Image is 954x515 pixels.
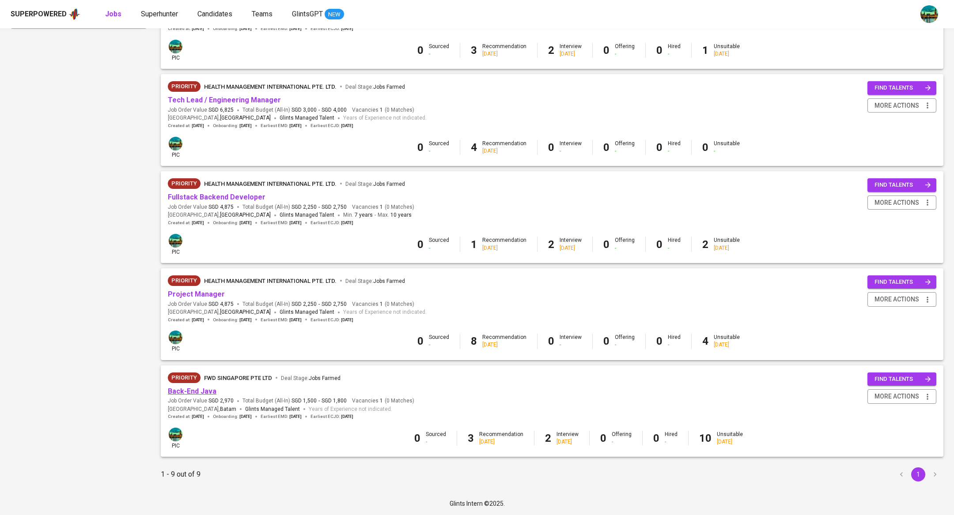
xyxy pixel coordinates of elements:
img: a5d44b89-0c59-4c54-99d0-a63b29d42bd3.jpg [920,5,938,23]
div: New Job received from Demand Team [168,275,201,286]
button: find talents [867,275,936,289]
b: 0 [653,432,659,444]
span: [DATE] [341,414,353,420]
a: Jobs [105,9,123,20]
img: a5d44b89-0c59-4c54-99d0-a63b29d42bd3.jpg [169,40,182,53]
div: Hired [665,431,678,446]
span: SGD 4,000 [322,106,347,114]
a: Teams [252,9,274,20]
span: Earliest EMD : [261,26,302,32]
div: - [429,244,449,252]
b: 2 [548,238,554,251]
span: Deal Stage : [345,181,405,187]
div: pic [168,136,183,159]
img: a5d44b89-0c59-4c54-99d0-a63b29d42bd3.jpg [169,137,182,150]
b: 2 [548,44,554,56]
span: Job Order Value [168,397,234,405]
span: [GEOGRAPHIC_DATA] , [168,308,271,317]
span: Created at : [168,317,204,323]
div: - [612,438,632,446]
div: - [429,147,449,155]
div: New Job received from Demand Team [168,81,201,92]
b: Jobs [105,10,121,18]
div: Unsuitable [717,431,743,446]
div: Interview [560,334,582,349]
div: - [560,147,582,155]
div: [DATE] [714,341,740,349]
div: Hired [668,43,681,58]
div: [DATE] [482,50,526,58]
div: Offering [615,43,635,58]
b: 3 [468,432,474,444]
span: Jobs Farmed [373,181,405,187]
img: a5d44b89-0c59-4c54-99d0-a63b29d42bd3.jpg [169,428,182,441]
span: Vacancies ( 0 Matches ) [352,397,414,405]
span: Onboarding : [213,414,252,420]
div: [DATE] [479,438,523,446]
a: Project Manager [168,290,225,298]
span: Vacancies ( 0 Matches ) [352,301,414,308]
span: [DATE] [341,317,353,323]
span: [DATE] [192,220,204,226]
span: Total Budget (All-In) [242,301,347,308]
nav: pagination navigation [893,467,943,481]
b: 0 [656,141,662,154]
a: Candidates [197,9,234,20]
a: Superhunter [141,9,180,20]
span: [DATE] [192,317,204,323]
span: Years of Experience not indicated. [309,405,392,414]
span: Earliest EMD : [261,414,302,420]
b: 3 [471,44,477,56]
span: - [318,106,320,114]
span: 1 [379,203,383,211]
div: [DATE] [482,147,526,155]
span: Min. [343,212,373,218]
img: a5d44b89-0c59-4c54-99d0-a63b29d42bd3.jpg [169,234,182,248]
span: SGD 4,875 [208,301,234,308]
span: Onboarding : [213,26,252,32]
span: [DATE] [289,317,302,323]
div: Offering [615,334,635,349]
div: - [615,341,635,349]
div: - [668,244,681,252]
span: Onboarding : [213,317,252,323]
span: Jobs Farmed [309,375,341,381]
button: find talents [867,81,936,95]
span: Jobs Farmed [373,84,405,90]
div: New Job received from Demand Team [168,372,201,383]
button: more actions [867,389,936,404]
div: Offering [615,140,635,155]
span: [DATE] [341,26,353,32]
div: Offering [615,237,635,252]
div: - [426,438,446,446]
span: find talents [874,180,931,190]
span: SGD 6,825 [208,106,234,114]
div: [DATE] [556,438,579,446]
div: Hired [668,237,681,252]
span: SGD 2,250 [291,203,317,211]
span: NEW [325,10,344,19]
div: [DATE] [560,244,582,252]
span: Deal Stage : [345,84,405,90]
div: Superpowered [11,9,67,19]
span: find talents [874,374,931,384]
span: Priority [168,373,201,382]
button: page 1 [911,467,925,481]
span: HEALTH MANAGEMENT INTERNATIONAL PTE. LTD. [204,180,337,187]
b: 0 [656,44,662,56]
span: Glints Managed Talent [280,212,334,218]
div: Unsuitable [714,140,740,155]
span: more actions [874,391,919,402]
b: 0 [603,141,609,154]
span: Created at : [168,26,204,32]
span: Earliest ECJD : [310,123,353,129]
span: [GEOGRAPHIC_DATA] [220,211,271,220]
div: Unsuitable [714,237,740,252]
span: [DATE] [239,123,252,129]
span: Total Budget (All-In) [242,397,347,405]
span: [GEOGRAPHIC_DATA] , [168,405,236,414]
span: Priority [168,82,201,91]
div: [DATE] [482,244,526,252]
b: 0 [656,238,662,251]
div: - [615,147,635,155]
